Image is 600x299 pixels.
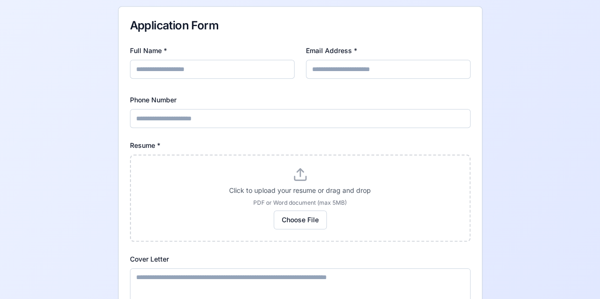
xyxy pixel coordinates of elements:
[142,199,458,207] p: PDF or Word document (max 5MB)
[130,255,169,263] label: Cover Letter
[274,210,327,229] button: Choose File
[142,186,458,195] p: Click to upload your resume or drag and drop
[130,18,471,33] div: Application Form
[130,46,167,54] label: Full Name *
[130,96,176,104] label: Phone Number
[306,46,357,54] label: Email Address *
[130,141,160,149] label: Resume *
